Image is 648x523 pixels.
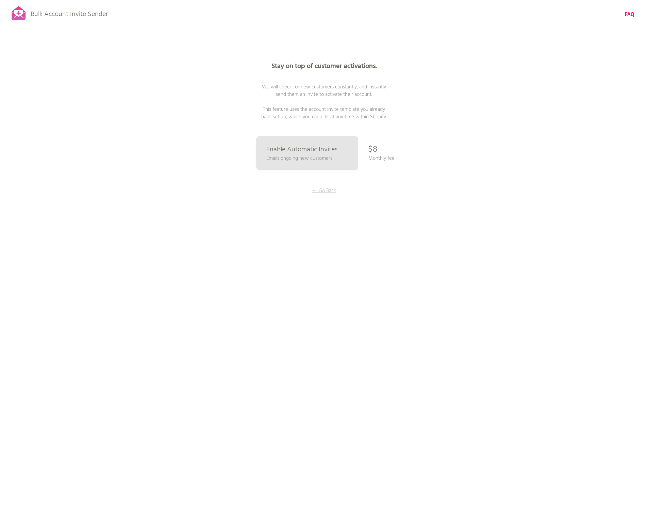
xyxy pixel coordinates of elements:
p: ← Go Back [299,187,350,195]
span: We will check for new customers constantly, and instantly send them an invite to activate their a... [261,83,387,121]
p: Monthly fee [368,155,395,162]
a: FAQ [625,11,634,18]
b: FAQ [625,11,634,19]
b: Stay on top of customer activations. [271,61,377,72]
p: Emails ongoing new customers [266,155,332,162]
p: Bulk Account Invite Sender [31,4,108,21]
p: Enable Automatic Invites [266,146,337,153]
p: $8 [368,139,377,160]
a: Enable Automatic Invites Emails ongoing new customers [256,136,358,170]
